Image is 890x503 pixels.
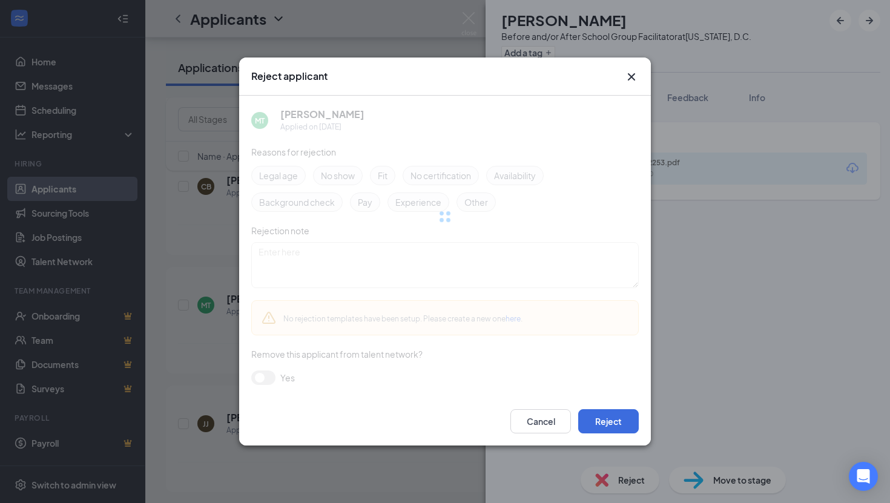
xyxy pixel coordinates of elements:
button: Cancel [510,409,571,433]
button: Close [624,70,639,84]
svg: Cross [624,70,639,84]
button: Reject [578,409,639,433]
h3: Reject applicant [251,70,328,83]
div: Open Intercom Messenger [849,462,878,491]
